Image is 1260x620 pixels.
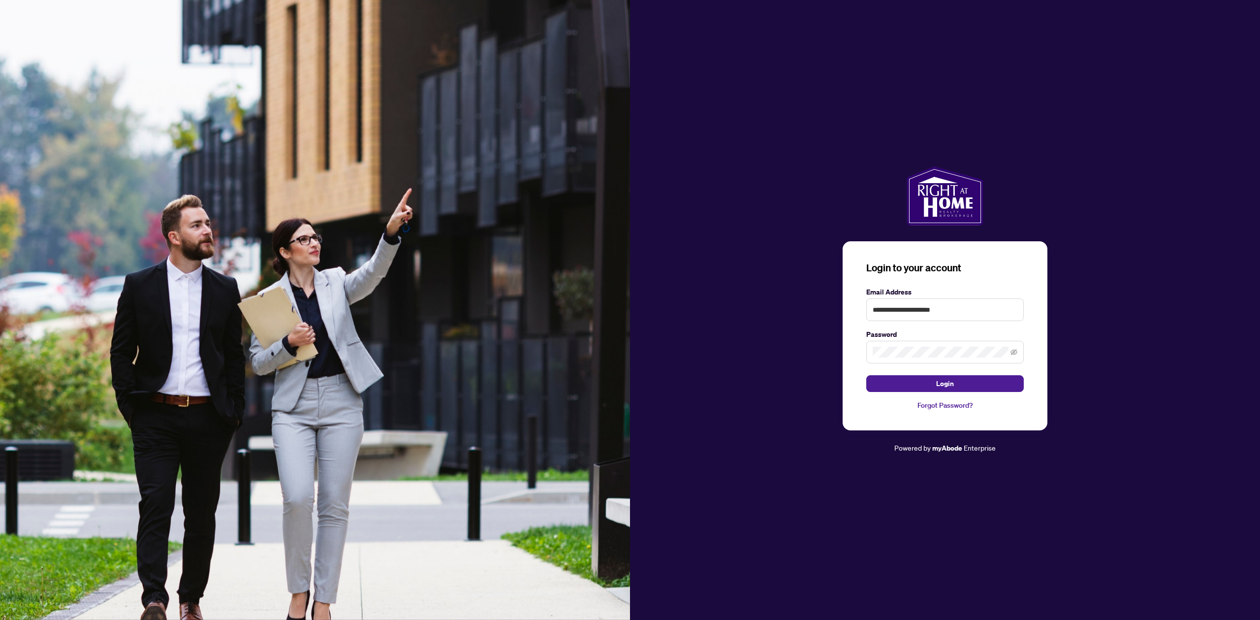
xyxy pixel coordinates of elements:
[964,443,996,452] span: Enterprise
[866,329,1024,340] label: Password
[866,400,1024,411] a: Forgot Password?
[866,261,1024,275] h3: Login to your account
[936,376,954,392] span: Login
[894,443,931,452] span: Powered by
[866,287,1024,297] label: Email Address
[932,443,962,454] a: myAbode
[907,166,983,226] img: ma-logo
[1010,349,1017,356] span: eye-invisible
[866,375,1024,392] button: Login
